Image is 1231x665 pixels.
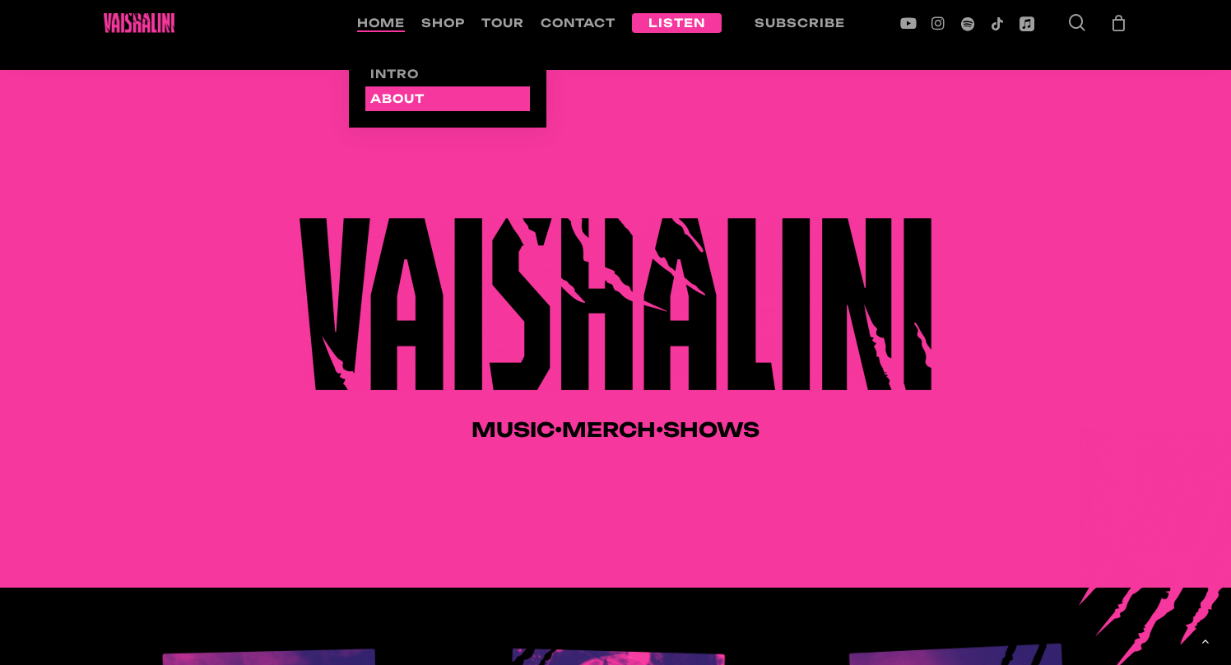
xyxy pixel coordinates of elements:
span: Subscribe [755,16,845,30]
a: tour [481,16,524,30]
a: shop [421,16,465,30]
a: contact [541,16,615,30]
span: About [370,91,425,105]
a: listen [632,16,722,30]
a: Shows [663,417,760,442]
a: Intro [365,62,530,86]
a: Merch [562,417,656,442]
h4: • • [33,419,1198,440]
a: Cart [1110,14,1128,32]
span: Intro [370,67,419,81]
img: Vaishalini [104,13,175,33]
a: About [365,86,530,111]
a: Back to top [1193,630,1217,653]
span: listen [648,16,705,30]
a: home [357,16,405,30]
a: Subscribe [738,16,862,30]
a: Music [471,417,555,442]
